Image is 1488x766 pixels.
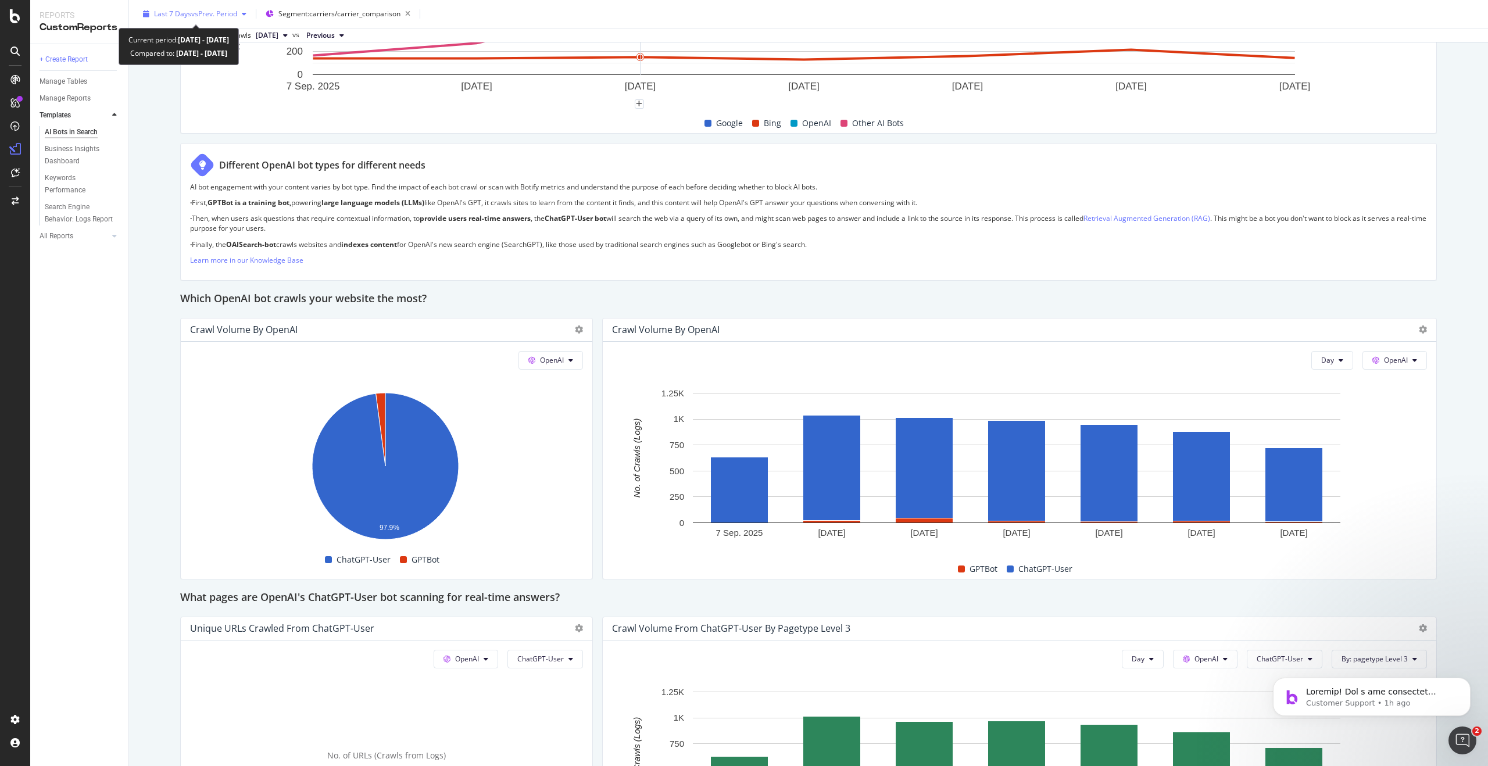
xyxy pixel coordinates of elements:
[40,92,91,105] div: Manage Reports
[40,9,119,21] div: Reports
[545,213,606,223] strong: ChatGPT-User bot
[507,650,583,668] button: ChatGPT-User
[45,126,98,138] div: AI Bots in Search
[1448,726,1476,754] iframe: Intercom live chat
[1095,528,1122,538] text: [DATE]
[45,201,113,225] div: Search Engine Behavior: Logs Report
[1187,528,1215,538] text: [DATE]
[278,9,400,19] span: Segment: carriers/carrier_comparison
[40,53,88,66] div: + Create Report
[1122,650,1164,668] button: Day
[1321,355,1334,365] span: Day
[40,21,119,34] div: CustomReports
[1173,650,1237,668] button: OpenAI
[970,562,997,576] span: GPTBot
[455,654,479,664] span: OpenAI
[461,81,492,92] text: [DATE]
[818,528,845,538] text: [DATE]
[40,230,109,242] a: All Reports
[670,739,684,749] text: 750
[670,440,684,450] text: 750
[380,524,399,532] text: 97.9%
[190,213,1427,233] p: Then, when users ask questions that require contextual information, to , the will search the web ...
[180,589,560,607] h2: What pages are OpenAI's ChatGPT-User bot scanning for real-time answers?
[302,28,349,42] button: Previous
[190,387,580,550] div: A chart.
[1332,650,1427,668] button: By: pagetype Level 3
[180,143,1437,281] div: Different OpenAI bot types for different needsAI bot engagement with your content varies by bot t...
[190,213,192,223] strong: ·
[321,198,424,207] strong: large language models (LLMs)
[256,30,278,41] span: 2025 Sep. 12th
[180,318,593,579] div: Crawl Volume by OpenAIOpenAIA chart.ChatGPT-UserGPTBot
[632,418,642,498] text: No. of Crawls (Logs)
[802,116,831,130] span: OpenAI
[716,528,763,538] text: 7 Sep. 2025
[45,143,120,167] a: Business Insights Dashboard
[190,182,1427,192] p: AI bot engagement with your content varies by bot type. Find the impact of each bot crawl or scan...
[952,81,983,92] text: [DATE]
[40,109,109,121] a: Templates
[612,387,1421,550] svg: A chart.
[1247,650,1322,668] button: ChatGPT-User
[178,35,229,45] b: [DATE] - [DATE]
[219,159,425,172] div: Different OpenAI bot types for different needs
[517,654,564,664] span: ChatGPT-User
[670,466,684,476] text: 500
[661,388,684,398] text: 1.25K
[174,48,227,58] b: [DATE] - [DATE]
[327,750,446,761] span: No. of URLs (Crawls from Logs)
[670,492,684,502] text: 250
[540,355,564,365] span: OpenAI
[1132,654,1144,664] span: Day
[40,76,87,88] div: Manage Tables
[306,30,335,41] span: Previous
[298,69,303,80] text: 0
[518,351,583,370] button: OpenAI
[1362,351,1427,370] button: OpenAI
[602,318,1437,579] div: Crawl Volume by OpenAIDayOpenAIA chart.GPTBotChatGPT-User
[190,198,1427,207] p: First, powering like OpenAI's GPT, it crawls sites to learn from the content it finds, and this c...
[716,116,743,130] span: Google
[1384,355,1408,365] span: OpenAI
[788,81,820,92] text: [DATE]
[1083,213,1210,223] a: Retrieval Augmented Generation (RAG)
[180,290,427,309] h2: Which OpenAI bot crawls your website the most?
[40,76,120,88] a: Manage Tables
[1194,654,1218,664] span: OpenAI
[1018,562,1072,576] span: ChatGPT-User
[674,713,684,722] text: 1K
[45,201,120,225] a: Search Engine Behavior: Logs Report
[679,518,684,528] text: 0
[190,324,298,335] div: Crawl Volume by OpenAI
[138,5,251,23] button: Last 7 DaysvsPrev. Period
[180,589,1437,607] div: What pages are OpenAI's ChatGPT-User bot scanning for real-time answers?
[45,143,112,167] div: Business Insights Dashboard
[130,46,227,60] div: Compared to:
[190,255,303,265] a: Learn more in our Knowledge Base
[190,239,192,249] strong: ·
[1255,653,1488,735] iframe: Intercom notifications message
[341,239,397,249] strong: indexes content
[910,528,938,538] text: [DATE]
[208,198,291,207] strong: GPTBot is a training bot,
[154,9,191,19] span: Last 7 Days
[625,81,656,92] text: [DATE]
[434,650,498,668] button: OpenAI
[190,239,1427,249] p: Finally, the crawls websites and for OpenAI's new search engine (SearchGPT), like those used by t...
[287,81,340,92] text: 7 Sep. 2025
[226,239,276,249] strong: OAISearch-bot
[612,622,850,634] div: Crawl Volume from ChatGPT-User by pagetype Level 3
[1472,726,1482,736] span: 2
[40,92,120,105] a: Manage Reports
[674,414,684,424] text: 1K
[1311,351,1353,370] button: Day
[261,5,415,23] button: Segment:carriers/carrier_comparison
[420,213,531,223] strong: provide users real-time answers
[191,9,237,19] span: vs Prev. Period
